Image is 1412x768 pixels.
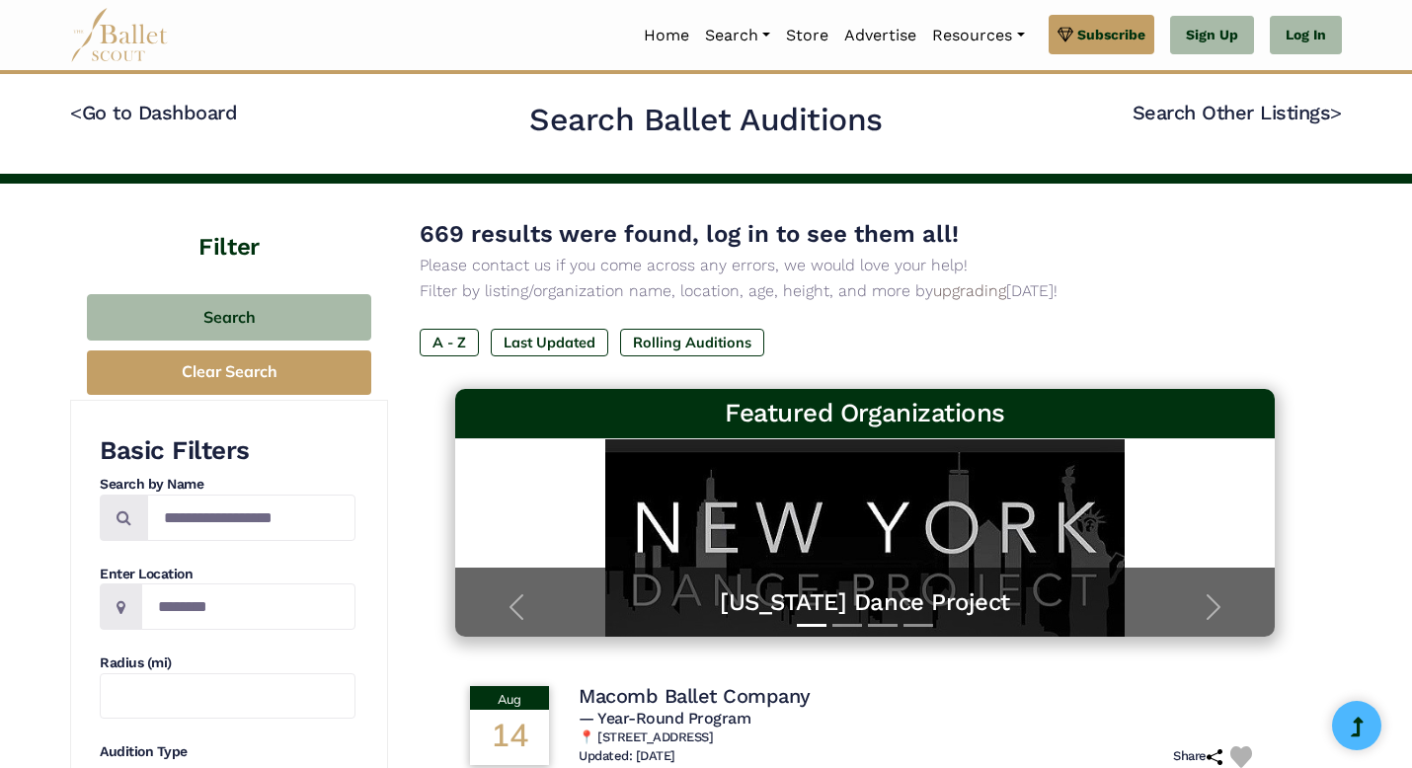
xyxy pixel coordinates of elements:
[868,614,898,637] button: Slide 3
[491,329,608,356] label: Last Updated
[87,294,371,341] button: Search
[100,742,355,762] h4: Audition Type
[100,565,355,584] h4: Enter Location
[797,614,826,637] button: Slide 1
[1170,16,1254,55] a: Sign Up
[470,686,549,710] div: Aug
[420,253,1310,278] p: Please contact us if you come across any errors, we would love your help!
[141,583,355,630] input: Location
[1173,748,1222,765] h6: Share
[579,683,811,709] h4: Macomb Ballet Company
[636,15,697,56] a: Home
[529,100,883,141] h2: Search Ballet Auditions
[579,709,750,728] span: — Year-Round Program
[1270,16,1342,55] a: Log In
[903,614,933,637] button: Slide 4
[70,101,237,124] a: <Go to Dashboard
[1049,15,1154,54] a: Subscribe
[147,495,355,541] input: Search by names...
[70,184,388,265] h4: Filter
[420,278,1310,304] p: Filter by listing/organization name, location, age, height, and more by [DATE]!
[924,15,1032,56] a: Resources
[1330,100,1342,124] code: >
[1133,101,1342,124] a: Search Other Listings>
[620,329,764,356] label: Rolling Auditions
[100,475,355,495] h4: Search by Name
[100,434,355,468] h3: Basic Filters
[420,220,959,248] span: 669 results were found, log in to see them all!
[1058,24,1073,45] img: gem.svg
[471,397,1259,430] h3: Featured Organizations
[832,614,862,637] button: Slide 2
[70,100,82,124] code: <
[87,350,371,395] button: Clear Search
[579,748,675,765] h6: Updated: [DATE]
[933,281,1006,300] a: upgrading
[836,15,924,56] a: Advertise
[470,710,549,765] div: 14
[579,730,1260,746] h6: 📍 [STREET_ADDRESS]
[100,653,355,673] h4: Radius (mi)
[778,15,836,56] a: Store
[475,587,1255,618] a: [US_STATE] Dance Project
[420,329,479,356] label: A - Z
[697,15,778,56] a: Search
[1077,24,1145,45] span: Subscribe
